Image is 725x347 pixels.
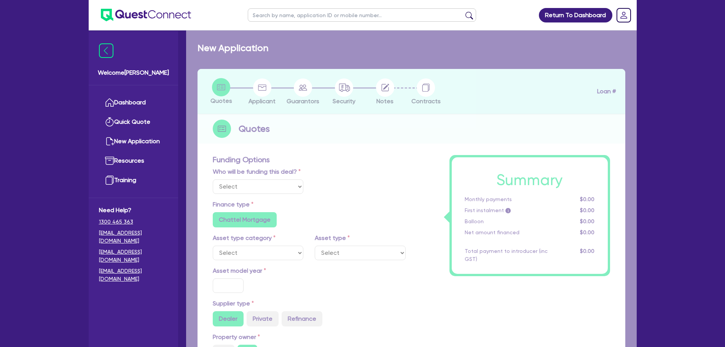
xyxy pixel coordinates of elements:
[99,206,168,215] span: Need Help?
[105,176,114,185] img: training
[99,219,133,225] tcxspan: Call 1300 465 363 via 3CX
[614,5,634,25] a: Dropdown toggle
[98,68,169,77] span: Welcome [PERSON_NAME]
[101,9,191,21] img: quest-connect-logo-blue
[105,117,114,126] img: quick-quote
[99,267,168,283] a: [EMAIL_ADDRESS][DOMAIN_NAME]
[105,137,114,146] img: new-application
[248,8,476,22] input: Search by name, application ID or mobile number...
[99,229,168,245] a: [EMAIL_ADDRESS][DOMAIN_NAME]
[99,248,168,264] a: [EMAIL_ADDRESS][DOMAIN_NAME]
[105,156,114,165] img: resources
[99,132,168,151] a: New Application
[539,8,612,22] a: Return To Dashboard
[99,112,168,132] a: Quick Quote
[99,93,168,112] a: Dashboard
[99,171,168,190] a: Training
[99,43,113,58] img: icon-menu-close
[99,151,168,171] a: Resources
